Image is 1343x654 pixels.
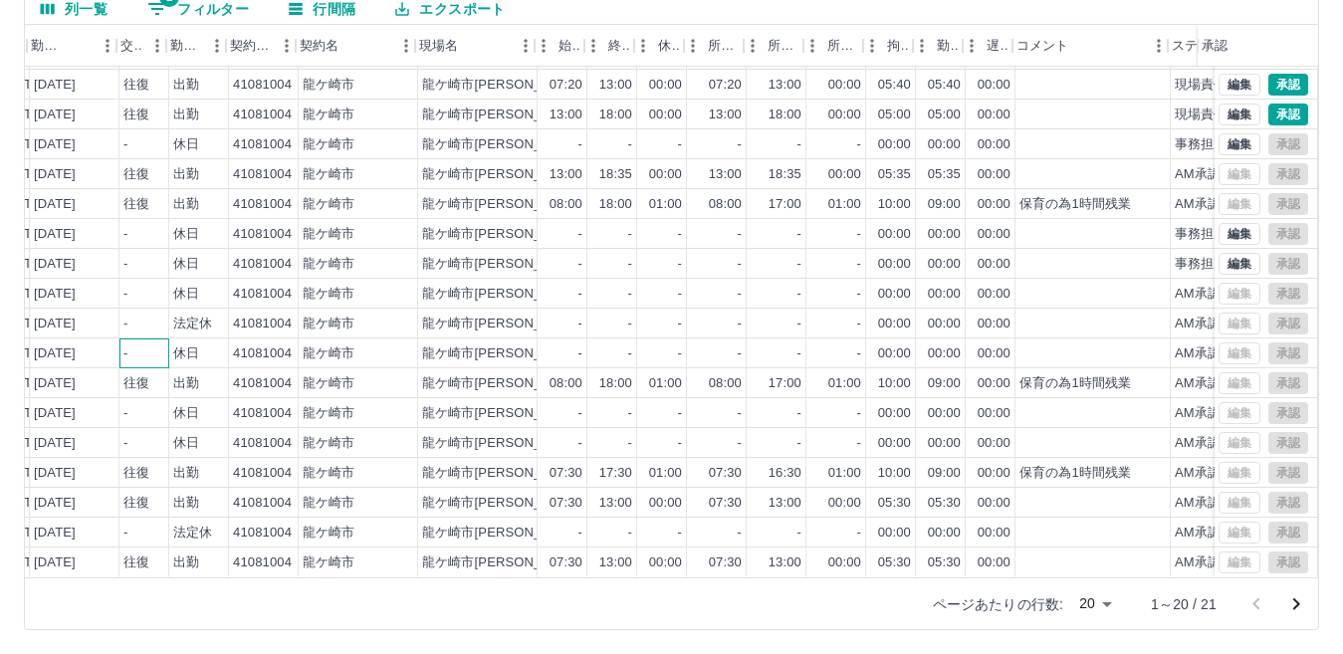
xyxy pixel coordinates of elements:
[857,434,861,453] div: -
[1202,25,1228,67] div: 承認
[878,374,911,393] div: 10:00
[649,374,682,393] div: 01:00
[878,135,911,154] div: 00:00
[422,135,675,154] div: 龍ケ崎市[PERSON_NAME]学童保育ルーム
[303,374,355,393] div: 龍ケ崎市
[1175,195,1233,214] div: AM承認待
[422,434,675,453] div: 龍ケ崎市[PERSON_NAME]学童保育ルーム
[1175,135,1279,154] div: 事務担当者承認待
[678,434,682,453] div: -
[878,285,911,304] div: 00:00
[1219,133,1260,155] button: 編集
[303,344,355,363] div: 龍ケ崎市
[578,315,582,333] div: -
[628,255,632,274] div: -
[422,315,675,333] div: 龍ケ崎市[PERSON_NAME]学童保育ルーム
[769,374,801,393] div: 17:00
[1175,225,1279,244] div: 事務担当者承認待
[1071,589,1119,618] div: 20
[768,25,799,67] div: 所定終業
[708,25,740,67] div: 所定開始
[928,106,961,124] div: 05:00
[511,31,541,61] button: メニュー
[797,434,801,453] div: -
[878,106,911,124] div: 05:00
[738,255,742,274] div: -
[797,315,801,333] div: -
[116,25,166,67] div: 交通費
[34,285,76,304] div: [DATE]
[1144,31,1174,61] button: メニュー
[422,285,675,304] div: 龍ケ崎市[PERSON_NAME]学童保育ルーム
[828,76,861,95] div: 00:00
[34,255,76,274] div: [DATE]
[599,165,632,184] div: 18:35
[913,25,963,67] div: 勤務
[928,195,961,214] div: 09:00
[173,225,199,244] div: 休日
[173,315,212,333] div: 法定休
[769,494,801,513] div: 13:00
[233,494,292,513] div: 41081004
[123,106,149,124] div: 往復
[233,165,292,184] div: 41081004
[978,195,1010,214] div: 00:00
[878,404,911,423] div: 00:00
[303,255,355,274] div: 龍ケ崎市
[422,344,675,363] div: 龍ケ崎市[PERSON_NAME]学童保育ルーム
[987,25,1008,67] div: 遅刻等
[928,165,961,184] div: 05:35
[978,255,1010,274] div: 00:00
[415,25,535,67] div: 現場名
[578,225,582,244] div: -
[123,315,127,333] div: -
[31,25,65,67] div: 勤務日
[769,106,801,124] div: 18:00
[578,285,582,304] div: -
[173,135,199,154] div: 休日
[230,25,272,67] div: 契約コード
[928,285,961,304] div: 00:00
[27,25,116,67] div: 勤務日
[550,464,582,483] div: 07:30
[93,31,122,61] button: メニュー
[34,135,76,154] div: [DATE]
[550,494,582,513] div: 07:30
[303,315,355,333] div: 龍ケ崎市
[550,76,582,95] div: 07:20
[303,285,355,304] div: 龍ケ崎市
[123,165,149,184] div: 往復
[123,464,149,483] div: 往復
[828,374,861,393] div: 01:00
[599,195,632,214] div: 18:00
[878,225,911,244] div: 00:00
[173,255,199,274] div: 休日
[634,25,684,67] div: 休憩
[978,76,1010,95] div: 00:00
[578,434,582,453] div: -
[928,76,961,95] div: 05:40
[649,106,682,124] div: 00:00
[173,106,199,124] div: 出勤
[422,76,675,95] div: 龍ケ崎市[PERSON_NAME]学童保育ルーム
[978,374,1010,393] div: 00:00
[34,464,76,483] div: [DATE]
[709,195,742,214] div: 08:00
[34,524,76,543] div: [DATE]
[978,494,1010,513] div: 00:00
[1219,74,1260,96] button: 編集
[887,25,909,67] div: 拘束
[978,315,1010,333] div: 00:00
[34,315,76,333] div: [DATE]
[878,494,911,513] div: 05:30
[422,165,675,184] div: 龍ケ崎市[PERSON_NAME]学童保育ルーム
[878,315,911,333] div: 00:00
[827,25,859,67] div: 所定休憩
[978,344,1010,363] div: 00:00
[738,135,742,154] div: -
[34,165,76,184] div: [DATE]
[878,434,911,453] div: 00:00
[1175,494,1233,513] div: AM承認待
[123,434,127,453] div: -
[978,106,1010,124] div: 00:00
